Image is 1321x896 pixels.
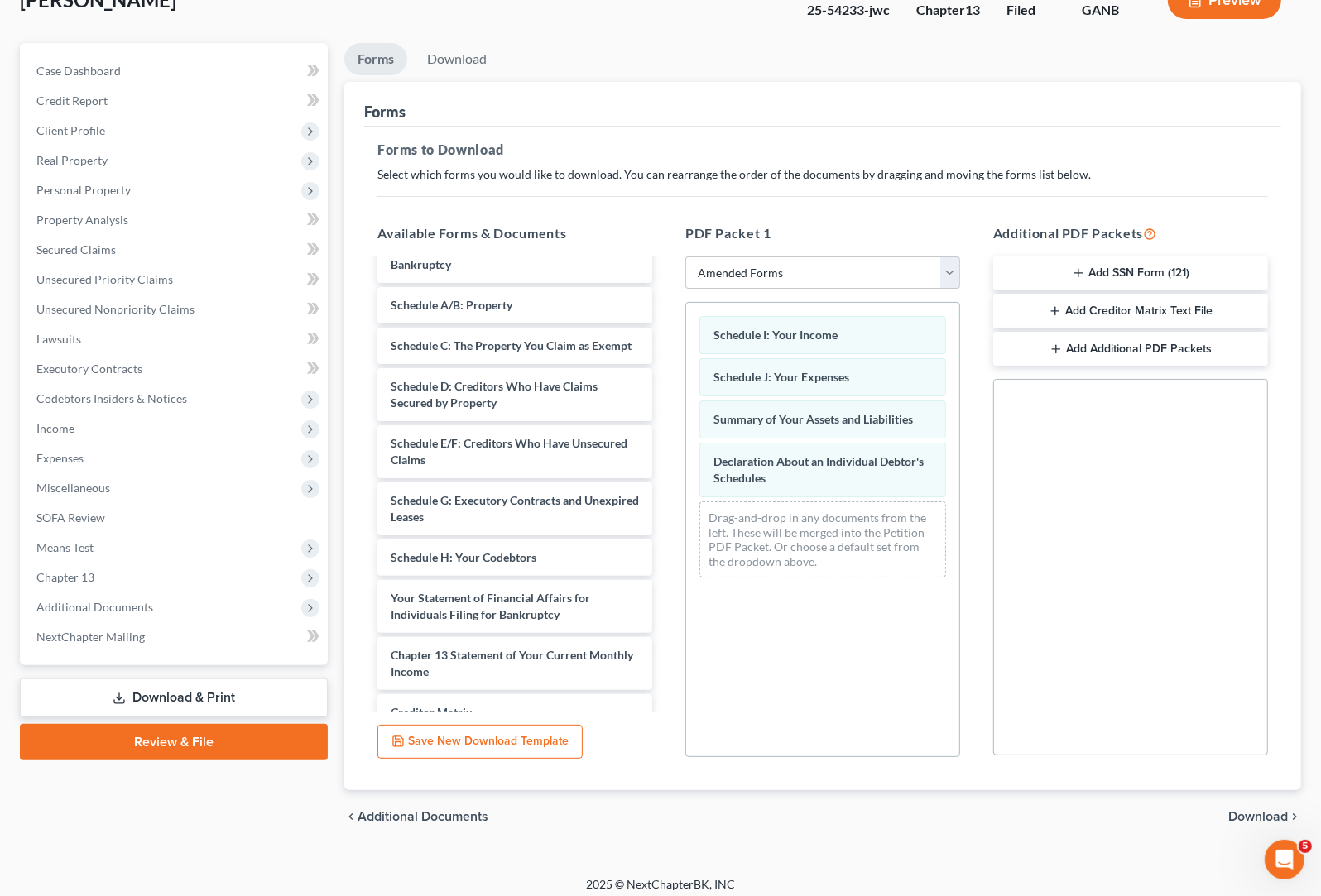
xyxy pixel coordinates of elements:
[20,724,328,760] a: Review & File
[26,170,258,202] div: Our usual reply time 🕒
[36,64,121,78] span: Case Dashboard
[993,332,1268,367] button: Add Additional PDF Packets
[36,213,128,227] span: Property Analysis
[391,436,627,467] span: Schedule E/F: Creditors Who Have Unsecured Claims
[1288,810,1301,823] i: chevron_right
[36,93,108,108] span: Credit Report
[391,241,612,271] span: Voluntary Petition for Individuals Filing for Bankruptcy
[344,810,488,823] a: chevron_left Additional Documents
[13,420,318,606] div: Susan says…
[377,140,1268,160] h5: Forms to Download
[23,205,328,235] a: Property Analysis
[391,591,590,621] span: Your Statement of Financial Affairs for Individuals Filing for Bankruptcy
[377,725,583,759] button: Save New Download Template
[13,225,271,391] div: Hi [PERSON_NAME]! Can you please tell me the name of the case with the incorrect "Motion to Appro...
[80,21,154,37] p: Active 1h ago
[47,9,74,36] img: Profile image for Lindsey
[713,328,838,342] span: Schedule I: Your Income
[36,302,195,316] span: Unsecured Nonpriority Claims
[36,421,74,435] span: Income
[14,507,317,535] textarea: Message…
[36,570,94,584] span: Chapter 13
[26,97,258,161] div: You’ll get replies here and in your email: ✉️
[13,225,318,420] div: Lindsey says…
[36,183,131,197] span: Personal Property
[23,324,328,354] a: Lawsuits
[36,630,145,644] span: NextChapter Mailing
[80,8,188,21] h1: [PERSON_NAME]
[391,493,639,524] span: Schedule G: Executory Contracts and Unexpired Leases
[79,541,92,554] button: Upload attachment
[364,102,406,122] div: Forms
[23,503,328,533] a: SOFA Review
[377,223,652,243] h5: Available Forms & Documents
[26,542,39,555] button: Emoji picker
[1299,840,1312,853] span: 5
[713,454,924,485] span: Declaration About an Individual Debtor's Schedules
[391,648,633,678] span: Chapter 13 Statement of Your Current Monthly Income
[36,362,142,376] span: Executory Contracts
[52,541,65,554] button: Gif picker
[414,43,500,75] a: Download
[41,187,118,200] b: A few hours
[713,412,913,426] span: Summary of Your Assets and Liabilities
[391,298,512,312] span: Schedule A/B: Property
[73,430,305,576] div: The case with the Motion to Approve Reaffirmation Agreement was [PERSON_NAME]. Unfortunately, I d...
[993,256,1268,291] button: Add SSN Form (121)
[391,705,473,719] span: Creditor Matrix
[36,123,105,137] span: Client Profile
[60,420,318,586] div: The case with the Motion to Approve Reaffirmation Agreement was [PERSON_NAME]. Unfortunately, I d...
[26,394,156,404] div: [PERSON_NAME] • 3h ago
[1006,1,1055,20] div: Filed
[916,1,980,20] div: Chapter
[391,338,632,352] span: Schedule C: The Property You Claim as Exempt
[36,272,173,286] span: Unsecured Priority Claims
[699,501,946,577] div: Drag-and-drop in any documents from the left. These will be merged into the Petition PDF Packet. ...
[23,354,328,384] a: Executory Contracts
[36,481,110,495] span: Miscellaneous
[13,87,318,226] div: Operator says…
[993,223,1268,243] h5: Additional PDF Packets
[344,810,358,823] i: chevron_left
[23,622,328,652] a: NextChapter Mailing
[284,535,310,562] button: Send a message…
[11,7,42,38] button: go back
[36,242,116,256] span: Secured Claims
[13,87,271,213] div: You’ll get replies here and in your email:✉️[EMAIL_ADDRESS][DOMAIN_NAME]Our usual reply time🕒A fe...
[23,86,328,116] a: Credit Report
[23,265,328,295] a: Unsecured Priority Claims
[36,332,81,346] span: Lawsuits
[36,391,187,405] span: Codebtors Insiders & Notices
[377,166,1268,183] p: Select which forms you would like to download. You can rearrange the order of the documents by dr...
[36,510,105,525] span: SOFA Review
[36,600,153,614] span: Additional Documents
[26,235,258,381] div: Hi [PERSON_NAME]! Can you please tell me the name of the case with the incorrect "Motion to Appro...
[23,235,328,265] a: Secured Claims
[36,540,94,554] span: Means Test
[358,810,488,823] span: Additional Documents
[20,678,328,717] a: Download & Print
[713,370,849,384] span: Schedule J: Your Expenses
[1265,840,1304,879] iframe: Intercom live chat
[36,153,108,167] span: Real Property
[1082,1,1141,20] div: GANB
[685,223,960,243] h5: PDF Packet 1
[1228,810,1288,823] span: Download
[807,1,890,20] div: 25-54233-jwc
[289,7,320,38] button: Home
[965,2,980,17] span: 13
[344,43,407,75] a: Forms
[993,294,1268,328] button: Add Creditor Matrix Text File
[36,451,84,465] span: Expenses
[391,379,598,410] span: Schedule D: Creditors Who Have Claims Secured by Property
[23,56,328,86] a: Case Dashboard
[23,295,328,324] a: Unsecured Nonpriority Claims
[391,550,536,564] span: Schedule H: Your Codebtors
[1228,810,1301,823] button: Download chevron_right
[26,130,158,160] b: [EMAIL_ADDRESS][DOMAIN_NAME]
